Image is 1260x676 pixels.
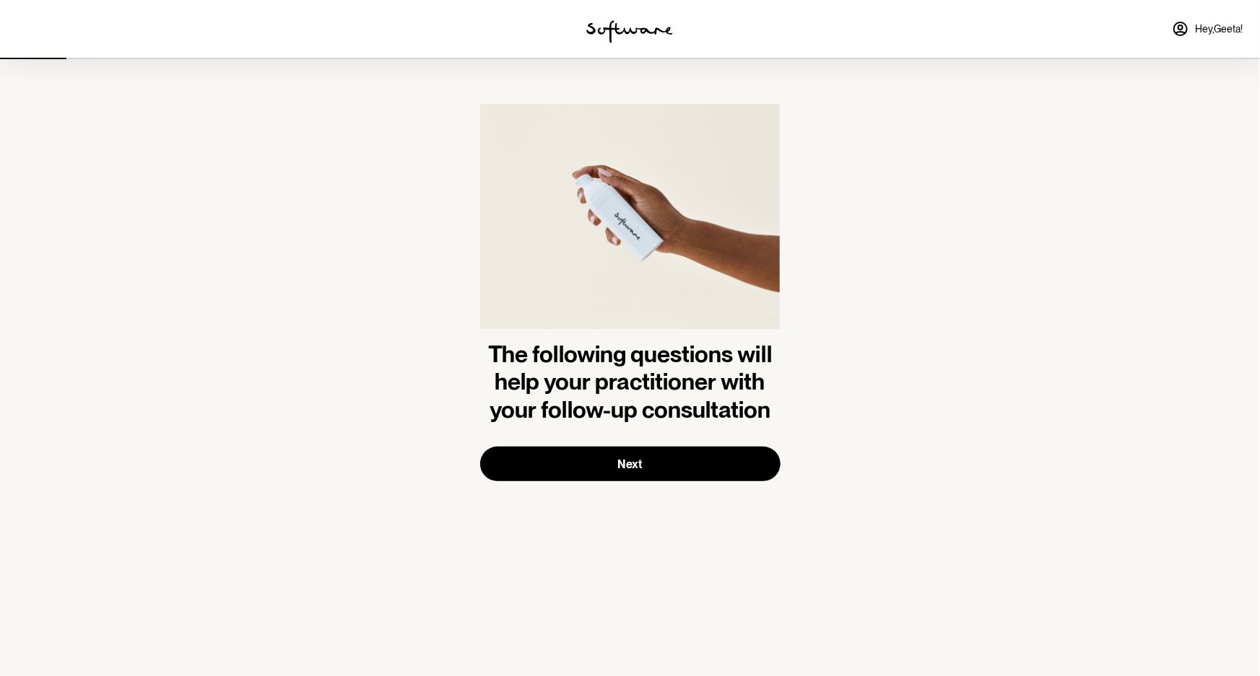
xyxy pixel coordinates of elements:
span: Hey, Geeta ! [1195,23,1243,35]
img: software logo [586,20,673,43]
h1: The following questions will help your practitioner with your follow-up consultation [480,341,781,423]
img: more information about the product [480,104,781,341]
a: Hey,Geeta! [1163,12,1251,46]
button: Next [480,447,781,481]
span: Next [618,457,643,471]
